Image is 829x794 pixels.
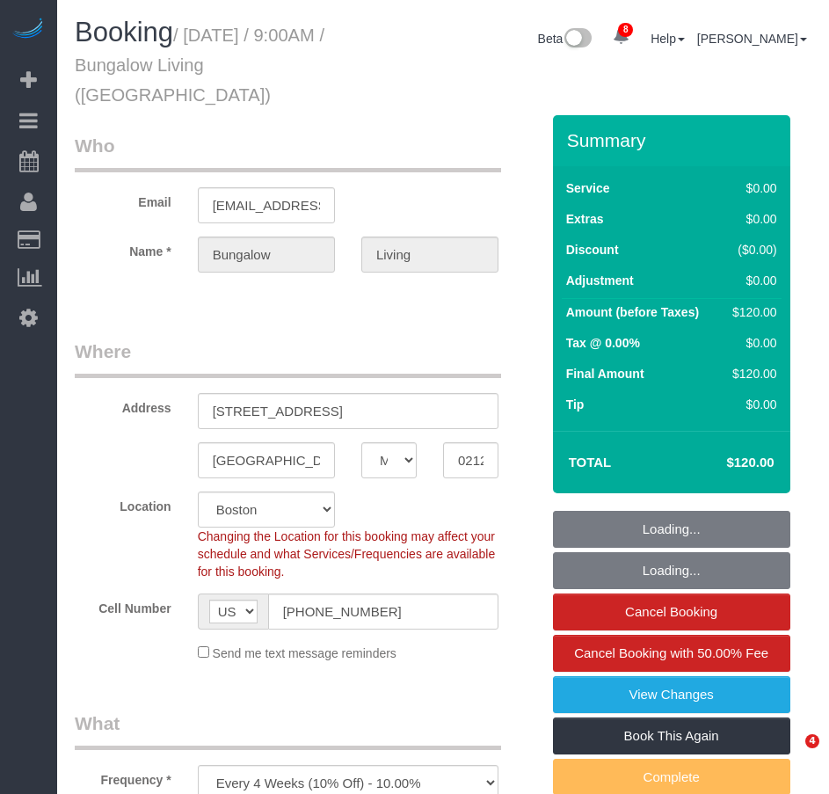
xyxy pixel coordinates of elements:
label: Service [566,179,610,197]
label: Frequency * [62,765,185,789]
legend: What [75,710,501,750]
div: $0.00 [725,210,776,228]
label: Cell Number [62,594,185,617]
iframe: Intercom live chat [769,734,811,776]
span: Send me text message reminders [213,646,396,660]
label: Name * [62,237,185,260]
input: Cell Number [268,594,498,630]
div: $0.00 [725,179,776,197]
a: Cancel Booking [553,594,790,630]
label: Extras [566,210,604,228]
label: Email [62,187,185,211]
legend: Who [75,133,501,172]
div: $0.00 [725,396,776,413]
label: Adjustment [566,272,634,289]
label: Tax @ 0.00% [566,334,640,352]
input: Email [198,187,335,223]
a: Cancel Booking with 50.00% Fee [553,635,790,672]
small: / [DATE] / 9:00AM / Bungalow Living ([GEOGRAPHIC_DATA]) [75,25,324,105]
h4: $120.00 [673,455,774,470]
span: Cancel Booking with 50.00% Fee [574,645,768,660]
a: 8 [604,18,638,56]
a: Beta [538,32,593,46]
label: Final Amount [566,365,644,382]
div: $120.00 [725,365,776,382]
span: Changing the Location for this booking may affect your schedule and what Services/Frequencies are... [198,529,496,579]
img: New interface [563,28,592,51]
a: View Changes [553,676,790,713]
label: Amount (before Taxes) [566,303,699,321]
label: Address [62,393,185,417]
label: Tip [566,396,585,413]
span: 8 [618,23,633,37]
a: Help [651,32,685,46]
span: Booking [75,17,173,47]
div: ($0.00) [725,241,776,259]
input: First Name [198,237,335,273]
label: Discount [566,241,619,259]
h3: Summary [567,130,782,150]
div: $0.00 [725,334,776,352]
input: Last Name [361,237,498,273]
input: Zip Code [443,442,498,478]
legend: Where [75,339,501,378]
img: Automaid Logo [11,18,46,42]
div: $120.00 [725,303,776,321]
input: City [198,442,335,478]
strong: Total [569,455,612,470]
label: Location [62,492,185,515]
a: [PERSON_NAME] [697,32,807,46]
div: $0.00 [725,272,776,289]
a: Book This Again [553,718,790,754]
span: 4 [805,734,819,748]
